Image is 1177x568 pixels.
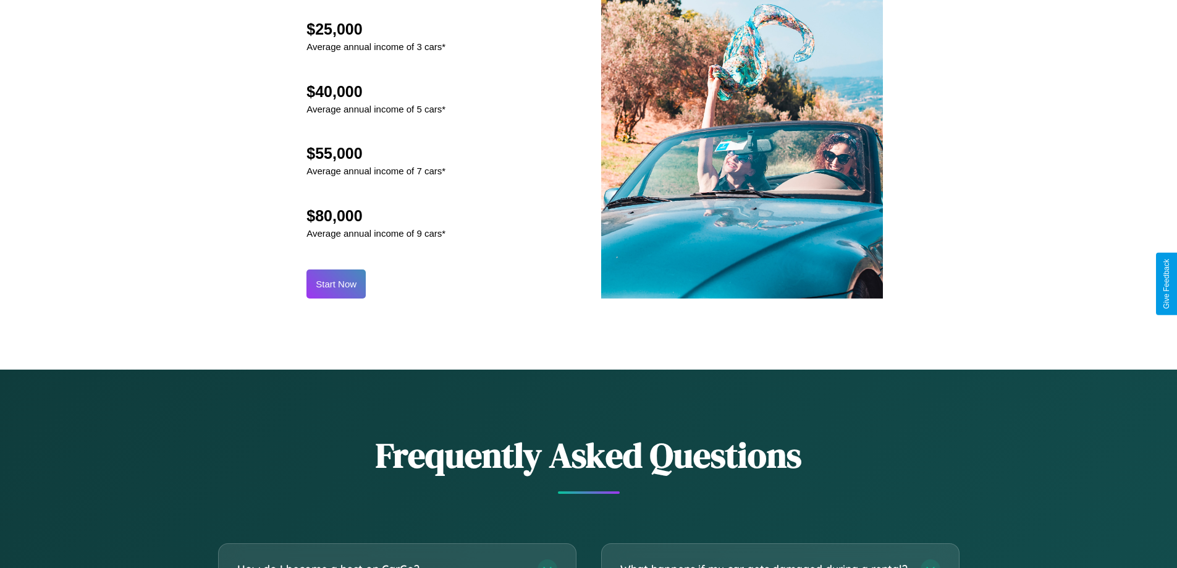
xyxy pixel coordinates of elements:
[218,431,960,479] h2: Frequently Asked Questions
[306,225,445,242] p: Average annual income of 9 cars*
[306,269,366,299] button: Start Now
[306,20,445,38] h2: $25,000
[306,207,445,225] h2: $80,000
[306,83,445,101] h2: $40,000
[306,101,445,117] p: Average annual income of 5 cars*
[306,145,445,163] h2: $55,000
[1162,259,1171,309] div: Give Feedback
[306,163,445,179] p: Average annual income of 7 cars*
[306,38,445,55] p: Average annual income of 3 cars*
